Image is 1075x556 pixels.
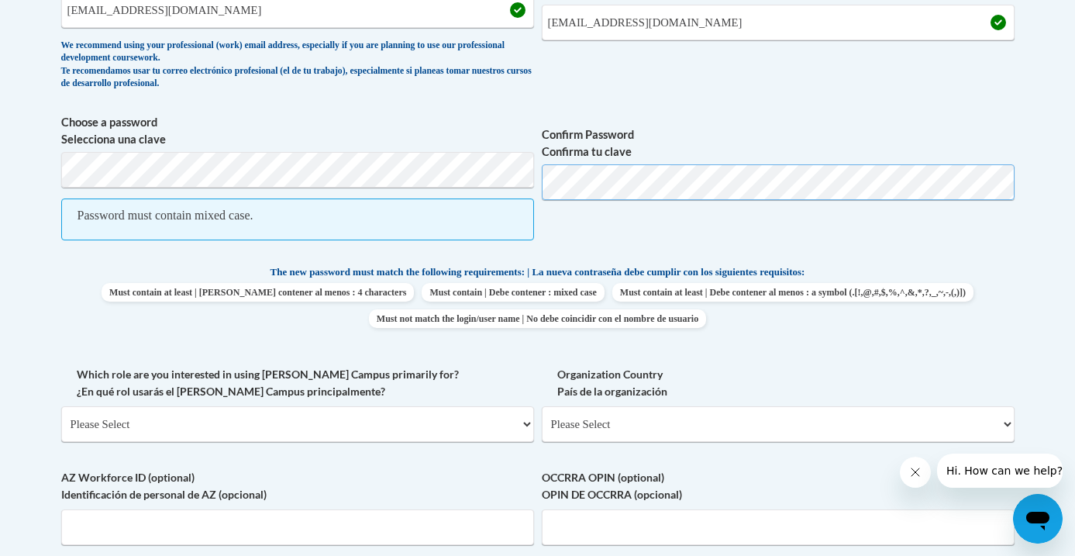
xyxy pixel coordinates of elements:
[102,283,414,302] span: Must contain at least | [PERSON_NAME] contener al menos : 4 characters
[612,283,973,302] span: Must contain at least | Debe contener al menos : a symbol (.[!,@,#,$,%,^,&,*,?,_,~,-,(,)])
[61,366,534,400] label: Which role are you interested in using [PERSON_NAME] Campus primarily for? ¿En qué rol usarás el ...
[937,454,1063,488] iframe: Message from company
[61,40,534,91] div: We recommend using your professional (work) email address, especially if you are planning to use ...
[1013,494,1063,544] iframe: Button to launch messaging window
[542,5,1015,40] input: Required
[422,283,604,302] span: Must contain | Debe contener : mixed case
[369,309,706,328] span: Must not match the login/user name | No debe coincidir con el nombre de usuario
[61,114,534,148] label: Choose a password Selecciona una clave
[78,207,253,224] div: Password must contain mixed case.
[542,126,1015,161] label: Confirm Password Confirma tu clave
[900,457,931,488] iframe: Close message
[542,366,1015,400] label: Organization Country País de la organización
[270,265,805,279] span: The new password must match the following requirements: | La nueva contraseña debe cumplir con lo...
[542,469,1015,503] label: OCCRRA OPIN (optional) OPIN DE OCCRRA (opcional)
[61,469,534,503] label: AZ Workforce ID (optional) Identificación de personal de AZ (opcional)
